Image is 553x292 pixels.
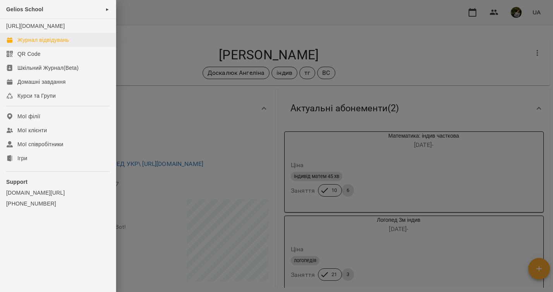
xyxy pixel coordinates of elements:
div: Курси та Групи [17,92,56,100]
div: Мої філії [17,112,40,120]
div: Шкільний Журнал(Beta) [17,64,79,72]
a: [DOMAIN_NAME][URL] [6,189,110,197]
div: Домашні завдання [17,78,65,86]
div: Журнал відвідувань [17,36,69,44]
span: ► [105,6,110,12]
p: Support [6,178,110,186]
div: Ігри [17,154,27,162]
a: [PHONE_NUMBER] [6,200,110,207]
div: Мої клієнти [17,126,47,134]
a: [URL][DOMAIN_NAME] [6,23,65,29]
div: QR Code [17,50,41,58]
span: Gelios School [6,6,43,12]
div: Мої співробітники [17,140,64,148]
